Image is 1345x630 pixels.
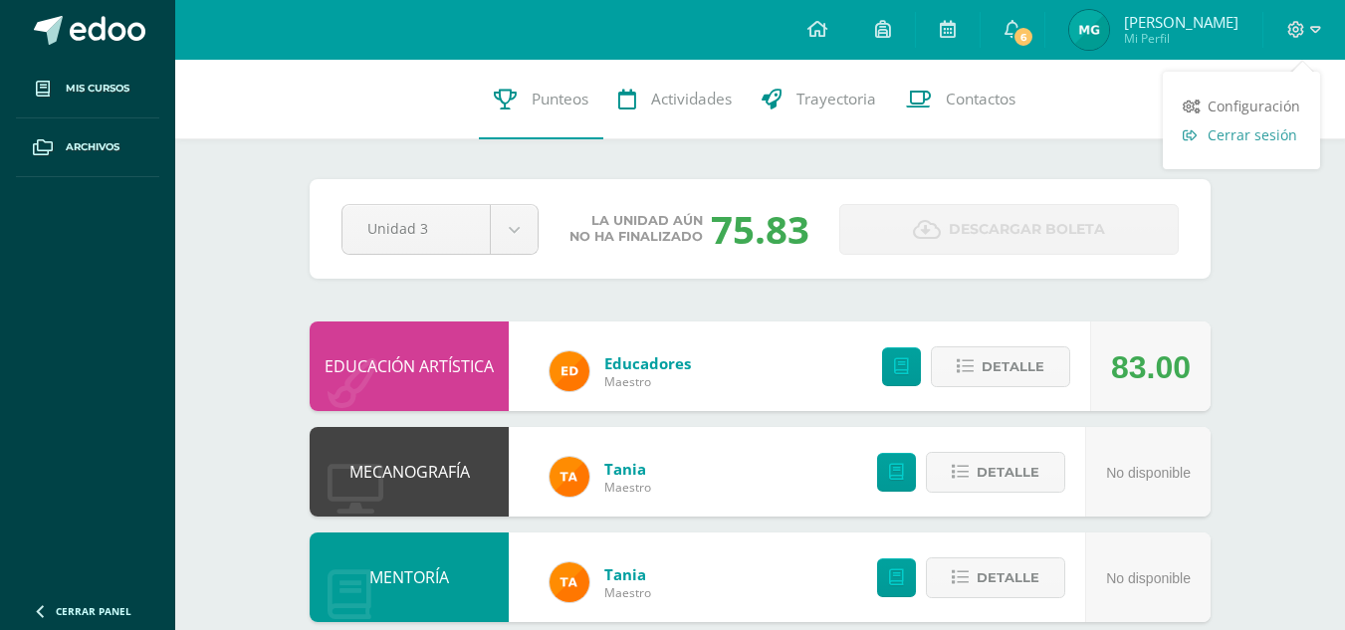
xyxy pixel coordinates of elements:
[977,454,1039,491] span: Detalle
[1163,92,1320,120] a: Configuración
[550,457,589,497] img: feaeb2f9bb45255e229dc5fdac9a9f6b.png
[66,81,129,97] span: Mis cursos
[1163,120,1320,149] a: Cerrar sesión
[604,564,651,584] a: Tania
[16,118,159,177] a: Archivos
[747,60,891,139] a: Trayectoria
[1208,97,1300,115] span: Configuración
[56,604,131,618] span: Cerrar panel
[1124,30,1238,47] span: Mi Perfil
[651,89,732,109] span: Actividades
[310,532,509,622] div: MENTORÍA
[1069,10,1109,50] img: 0fe9e4ba0e2b0859ffbff4b6c52aee8b.png
[1124,12,1238,32] span: [PERSON_NAME]
[367,205,465,252] span: Unidad 3
[949,205,1105,254] span: Descargar boleta
[977,559,1039,596] span: Detalle
[1106,465,1191,481] span: No disponible
[569,213,703,245] span: La unidad aún no ha finalizado
[711,203,809,255] div: 75.83
[604,479,651,496] span: Maestro
[550,562,589,602] img: feaeb2f9bb45255e229dc5fdac9a9f6b.png
[603,60,747,139] a: Actividades
[310,427,509,517] div: MECANOGRAFÍA
[926,452,1065,493] button: Detalle
[1012,26,1034,48] span: 6
[982,348,1044,385] span: Detalle
[66,139,119,155] span: Archivos
[931,346,1070,387] button: Detalle
[604,373,691,390] span: Maestro
[926,557,1065,598] button: Detalle
[16,60,159,118] a: Mis cursos
[946,89,1015,109] span: Contactos
[532,89,588,109] span: Punteos
[342,205,538,254] a: Unidad 3
[796,89,876,109] span: Trayectoria
[604,459,651,479] a: Tania
[1111,322,1191,412] div: 83.00
[550,351,589,391] img: ed927125212876238b0630303cb5fd71.png
[310,321,509,411] div: EDUCACIÓN ARTÍSTICA
[479,60,603,139] a: Punteos
[1208,125,1297,144] span: Cerrar sesión
[1106,570,1191,586] span: No disponible
[604,353,691,373] a: Educadores
[604,584,651,601] span: Maestro
[891,60,1030,139] a: Contactos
